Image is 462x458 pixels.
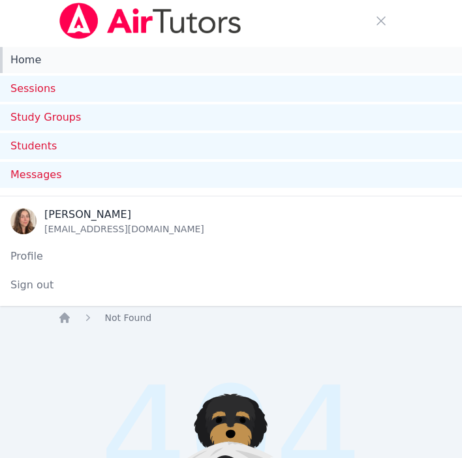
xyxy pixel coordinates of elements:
[105,311,152,324] a: Not Found
[44,222,204,236] div: [EMAIL_ADDRESS][DOMAIN_NAME]
[44,207,204,222] div: [PERSON_NAME]
[10,167,61,183] span: Messages
[58,311,405,324] nav: Breadcrumb
[105,313,152,323] span: Not Found
[58,3,243,39] img: Air Tutors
